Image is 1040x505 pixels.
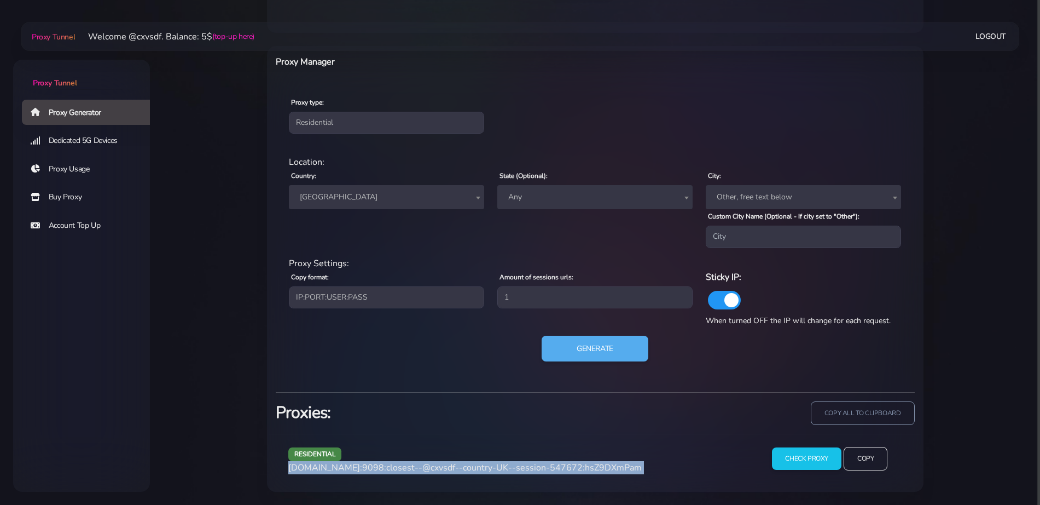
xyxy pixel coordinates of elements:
input: Check Proxy [772,447,841,470]
input: Copy [844,447,887,470]
span: United Kingdom [289,185,484,209]
span: When turned OFF the IP will change for each request. [706,315,891,326]
label: Custom City Name (Optional - If city set to "Other"): [708,211,859,221]
button: Generate [542,336,648,362]
span: Any [504,190,686,205]
a: Dedicated 5G Devices [22,128,159,153]
a: Proxy Usage [22,157,159,182]
label: Amount of sessions urls: [499,272,573,282]
a: Proxy Generator [22,100,159,125]
h3: Proxies: [276,401,589,424]
span: United Kingdom [295,190,478,205]
li: Welcome @cxvsdf. Balance: 5$ [75,30,254,43]
span: Proxy Tunnel [32,32,75,42]
span: residential [288,447,342,461]
label: Country: [291,171,316,181]
span: Other, free text below [706,185,901,209]
label: State (Optional): [499,171,548,181]
label: Copy format: [291,272,329,282]
a: Buy Proxy [22,185,159,210]
a: Logout [975,26,1006,47]
a: Proxy Tunnel [13,60,150,89]
span: Any [497,185,693,209]
span: Other, free text below [712,190,894,205]
a: Proxy Tunnel [30,28,75,45]
input: copy all to clipboard [811,401,915,425]
label: City: [708,171,721,181]
input: City [706,226,901,248]
iframe: Webchat Widget [987,452,1026,491]
span: [DOMAIN_NAME]:9098:closest--@cxvsdf--country-UK--session-547672:hsZ9DXmPam [288,462,642,474]
div: Location: [282,156,908,169]
h6: Proxy Manager [276,55,643,69]
div: Proxy Settings: [282,257,908,270]
span: Proxy Tunnel [33,78,77,88]
label: Proxy type: [291,97,324,107]
h6: Sticky IP: [706,270,901,284]
a: Account Top Up [22,213,159,238]
a: (top-up here) [212,31,254,42]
